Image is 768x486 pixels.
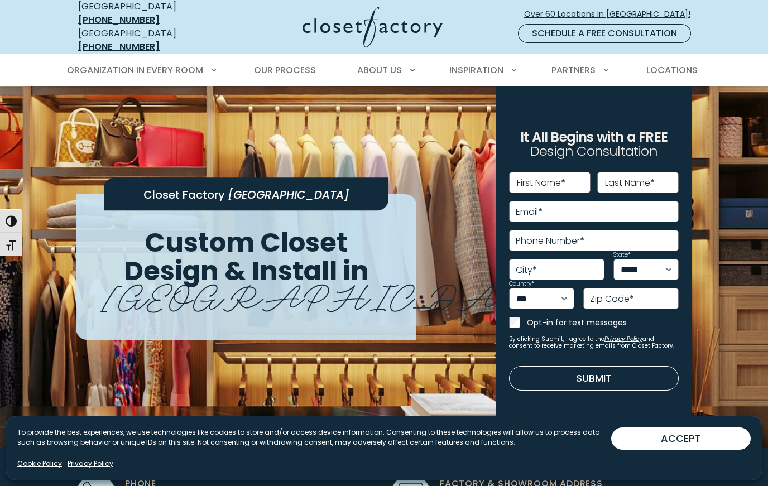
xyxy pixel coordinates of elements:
[143,187,225,203] span: Closet Factory
[17,427,611,447] p: To provide the best experiences, we use technologies like cookies to store and/or access device i...
[524,8,699,20] span: Over 60 Locations in [GEOGRAPHIC_DATA]!
[524,4,700,24] a: Over 60 Locations in [GEOGRAPHIC_DATA]!
[646,64,698,76] span: Locations
[78,40,160,53] a: [PHONE_NUMBER]
[509,336,679,349] small: By clicking Submit, I agree to the and consent to receive marketing emails from Closet Factory.
[67,64,203,76] span: Organization in Every Room
[17,459,62,469] a: Cookie Policy
[102,268,579,319] span: [GEOGRAPHIC_DATA]
[124,224,369,290] span: Custom Closet Design & Install in
[357,64,402,76] span: About Us
[530,142,657,161] span: Design Consultation
[551,64,596,76] span: Partners
[509,281,534,287] label: Country
[228,187,349,203] span: [GEOGRAPHIC_DATA]
[604,335,642,343] a: Privacy Policy
[303,7,443,47] img: Closet Factory Logo
[518,24,691,43] a: Schedule a Free Consultation
[68,459,113,469] a: Privacy Policy
[254,64,316,76] span: Our Process
[449,64,503,76] span: Inspiration
[590,295,634,304] label: Zip Code
[517,179,565,187] label: First Name
[527,317,679,328] label: Opt-in for text messages
[516,208,543,216] label: Email
[611,427,751,450] button: ACCEPT
[516,266,537,275] label: City
[516,237,584,246] label: Phone Number
[59,55,709,86] nav: Primary Menu
[509,366,679,391] button: Submit
[78,27,215,54] div: [GEOGRAPHIC_DATA]
[613,252,631,258] label: State
[520,128,668,146] span: It All Begins with a FREE
[78,13,160,26] a: [PHONE_NUMBER]
[605,179,655,187] label: Last Name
